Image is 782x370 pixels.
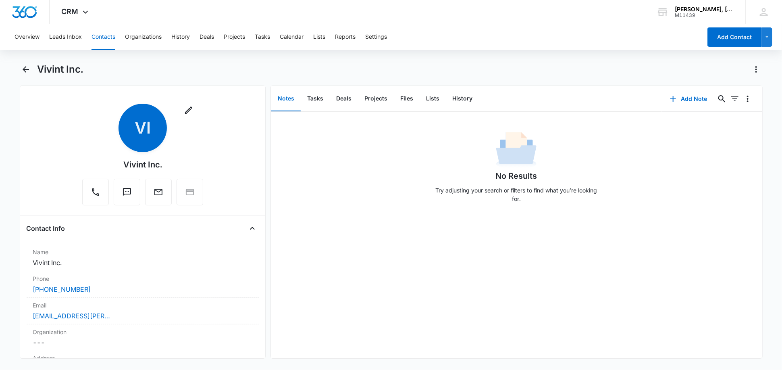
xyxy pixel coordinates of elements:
button: History [171,24,190,50]
dd: --- [33,338,252,347]
button: Close [246,222,259,235]
button: Lists [313,24,325,50]
button: Leads Inbox [49,24,82,50]
button: Deals [200,24,214,50]
button: Add Contact [707,27,762,47]
div: account name [675,6,734,13]
button: History [446,86,479,111]
button: Projects [358,86,394,111]
span: VI [119,104,167,152]
button: Settings [365,24,387,50]
button: Back [20,63,32,76]
span: CRM [62,7,79,16]
button: Filters [728,92,741,105]
button: Email [145,179,172,205]
button: Overflow Menu [741,92,754,105]
button: Call [82,179,109,205]
button: Overview [15,24,40,50]
button: Contacts [92,24,115,50]
div: Email[EMAIL_ADDRESS][PERSON_NAME][DOMAIN_NAME] [27,298,259,324]
div: Vivint Inc. [123,159,162,171]
button: Calendar [280,24,304,50]
p: Try adjusting your search or filters to find what you’re looking for. [432,186,601,203]
a: [PHONE_NUMBER] [33,284,91,294]
a: [EMAIL_ADDRESS][PERSON_NAME][DOMAIN_NAME] [33,311,114,321]
button: Projects [224,24,245,50]
a: Call [82,191,109,198]
button: Notes [271,86,301,111]
img: No Data [496,130,537,170]
button: Files [394,86,420,111]
button: Tasks [255,24,270,50]
label: Organization [33,328,252,336]
div: Phone[PHONE_NUMBER] [27,271,259,298]
button: Tasks [301,86,330,111]
a: Email [145,191,172,198]
button: Reports [335,24,356,50]
label: Phone [33,274,252,283]
div: Organization--- [27,324,259,351]
label: Name [33,248,252,256]
button: Search... [715,92,728,105]
h4: Contact Info [27,224,65,233]
button: Lists [420,86,446,111]
button: Actions [750,63,763,76]
button: Deals [330,86,358,111]
h1: Vivint Inc. [37,63,83,75]
label: Email [33,301,252,309]
button: Add Note [662,89,715,109]
div: NameVivint Inc. [27,245,259,271]
button: Organizations [125,24,162,50]
dd: Vivint Inc. [33,258,252,268]
div: account id [675,13,734,18]
a: Text [114,191,140,198]
button: Text [114,179,140,205]
label: Address [33,354,252,362]
h1: No Results [496,170,537,182]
